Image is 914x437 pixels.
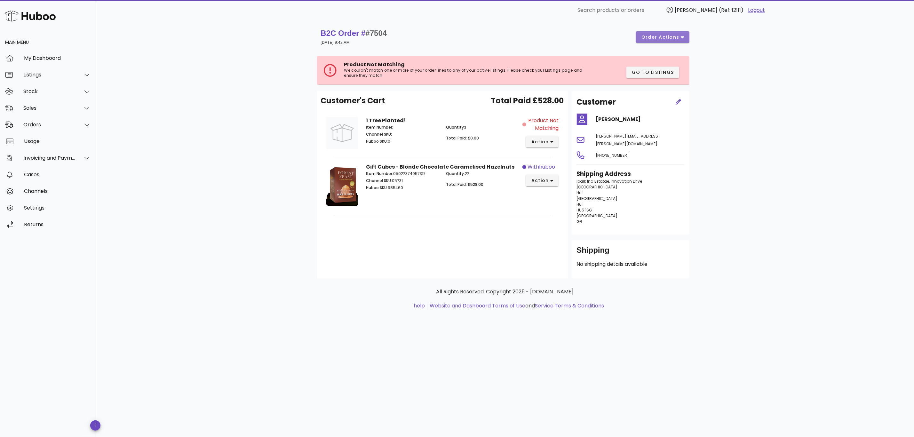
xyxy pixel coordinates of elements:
h3: Shipping Address [577,170,684,179]
span: Ipark Ind Estatae, Innovation Drive [577,179,642,184]
span: Product Not Matching [344,61,405,68]
p: All Rights Reserved. Copyright 2025 - [DOMAIN_NAME] [322,288,688,296]
p: 05731 [366,178,439,184]
span: HU5 1SG [577,207,592,213]
p: We couldn't match one or more of your order lines to any of your active listings. Please check yo... [344,68,595,78]
a: Website and Dashboard Terms of Use [430,302,525,309]
span: Channel SKU: [366,131,392,137]
p: 1 [446,124,519,130]
span: Quantity: [446,124,465,130]
span: [GEOGRAPHIC_DATA] [577,184,618,190]
strong: Gift Cubes - Blonde Chocolate Caramelised Hazelnuts [366,163,514,171]
p: 0 [366,139,439,144]
span: [GEOGRAPHIC_DATA] [577,196,618,201]
img: Huboo Logo [4,9,56,23]
span: action [531,177,549,184]
span: Total Paid: £0.00 [446,135,479,141]
li: and [427,302,604,310]
button: action [526,175,559,186]
div: Shipping [577,245,684,260]
button: action [526,136,559,147]
h4: [PERSON_NAME] [596,115,684,123]
span: [GEOGRAPHIC_DATA] [577,213,618,219]
span: Go to Listings [632,69,674,76]
p: 05022374057317 [366,171,439,177]
p: 22 [446,171,519,177]
strong: 1 Tree Planted! [366,117,406,124]
div: Orders [23,122,76,128]
span: Product Not Matching [528,117,559,132]
span: action [531,139,549,145]
div: Returns [24,221,91,227]
div: Listings [23,72,76,78]
span: #7504 [366,29,387,37]
span: Hull [577,202,584,207]
button: Go to Listings [626,67,679,78]
span: Item Number: [366,171,393,176]
span: Item Number: [366,124,393,130]
span: Huboo SKU: [366,185,388,190]
img: Product Image [326,163,358,206]
div: Usage [24,138,91,144]
small: [DATE] 9:42 AM [321,40,350,45]
div: Settings [24,205,91,211]
button: order actions [636,31,689,43]
p: No shipping details available [577,260,684,268]
span: Customer's Cart [321,95,385,107]
div: Cases [24,171,91,178]
strong: B2C Order # [321,29,387,37]
div: Channels [24,188,91,194]
h2: Customer [577,96,616,108]
span: GB [577,219,583,224]
span: Total Paid £528.00 [491,95,564,107]
span: order actions [641,34,680,41]
span: Channel SKU: [366,178,392,183]
span: Hull [577,190,584,195]
img: Product Image [326,117,358,149]
span: Total Paid: £528.00 [446,182,483,187]
span: [PERSON_NAME] [675,6,717,14]
div: Stock [23,88,76,94]
div: My Dashboard [24,55,91,61]
span: (Ref: 12111) [719,6,743,14]
span: Huboo SKU: [366,139,388,144]
a: help [414,302,425,309]
p: 985460 [366,185,439,191]
span: [PERSON_NAME][EMAIL_ADDRESS][PERSON_NAME][DOMAIN_NAME] [596,133,660,147]
span: withhuboo [528,163,555,171]
div: Sales [23,105,76,111]
span: [PHONE_NUMBER] [596,153,629,158]
span: Quantity: [446,171,465,176]
div: Invoicing and Payments [23,155,76,161]
a: Logout [748,6,765,14]
a: Service Terms & Conditions [535,302,604,309]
